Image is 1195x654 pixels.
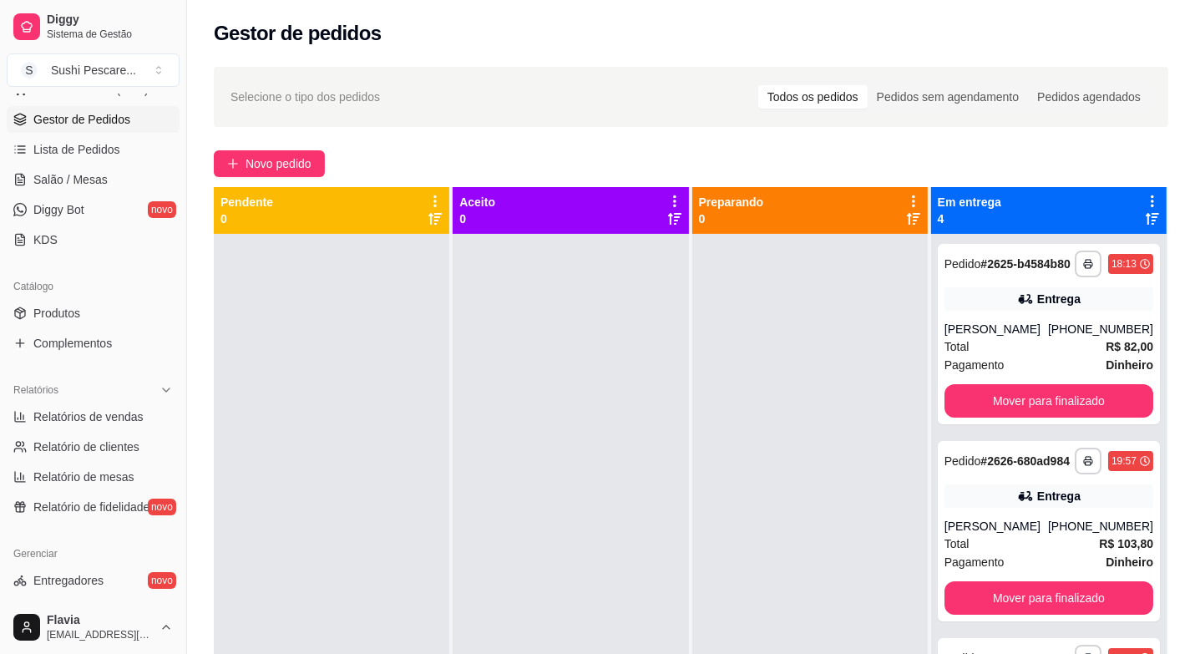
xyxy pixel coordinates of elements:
a: Complementos [7,330,180,357]
span: Sistema de Gestão [47,28,173,41]
span: Total [944,337,970,356]
span: Complementos [33,335,112,352]
a: KDS [7,226,180,253]
span: Diggy [47,13,173,28]
span: Relatório de clientes [33,439,139,455]
div: Pedidos sem agendamento [868,85,1028,109]
a: Lista de Pedidos [7,136,180,163]
span: Pagamento [944,356,1005,374]
div: Pedidos agendados [1028,85,1150,109]
span: Pedido [944,454,981,468]
span: Diggy Bot [33,201,84,218]
p: 0 [459,210,495,227]
button: Flavia[EMAIL_ADDRESS][DOMAIN_NAME] [7,607,180,647]
h2: Gestor de pedidos [214,20,382,47]
span: Selecione o tipo dos pedidos [230,88,380,106]
span: Relatórios [13,383,58,397]
a: Entregadoresnovo [7,567,180,594]
p: 0 [220,210,273,227]
span: Flavia [47,613,153,628]
div: Entrega [1037,488,1081,504]
div: Sushi Pescare ... [51,62,136,79]
span: Total [944,535,970,553]
button: Mover para finalizado [944,384,1153,418]
p: 0 [699,210,764,227]
span: S [21,62,38,79]
button: Novo pedido [214,150,325,177]
button: Mover para finalizado [944,581,1153,615]
p: Aceito [459,194,495,210]
div: Entrega [1037,291,1081,307]
a: DiggySistema de Gestão [7,7,180,47]
p: Preparando [699,194,764,210]
button: Select a team [7,53,180,87]
span: Produtos [33,305,80,322]
span: Lista de Pedidos [33,141,120,158]
span: Gestor de Pedidos [33,111,130,128]
a: Gestor de Pedidos [7,106,180,133]
span: Salão / Mesas [33,171,108,188]
div: 18:13 [1111,257,1137,271]
a: Produtos [7,300,180,327]
a: Diggy Botnovo [7,196,180,223]
span: Relatórios de vendas [33,408,144,425]
div: 19:57 [1111,454,1137,468]
strong: R$ 103,80 [1099,537,1153,550]
a: Relatório de fidelidadenovo [7,494,180,520]
span: Pagamento [944,553,1005,571]
span: Relatório de mesas [33,469,134,485]
div: [PHONE_NUMBER] [1048,321,1153,337]
p: Pendente [220,194,273,210]
strong: R$ 82,00 [1106,340,1153,353]
div: Catálogo [7,273,180,300]
p: 4 [938,210,1001,227]
div: Gerenciar [7,540,180,567]
strong: Dinheiro [1106,555,1153,569]
a: Nota Fiscal (NFC-e) [7,597,180,624]
span: Pedido [944,257,981,271]
div: [PERSON_NAME] [944,518,1048,535]
span: Novo pedido [246,155,311,173]
a: Relatório de clientes [7,433,180,460]
div: [PHONE_NUMBER] [1048,518,1153,535]
a: Relatórios de vendas [7,403,180,430]
strong: # 2625-b4584b80 [980,257,1070,271]
strong: # 2626-680ad984 [980,454,1070,468]
div: [PERSON_NAME] [944,321,1048,337]
span: Relatório de fidelidade [33,499,149,515]
span: plus [227,158,239,170]
p: Em entrega [938,194,1001,210]
div: Todos os pedidos [758,85,868,109]
span: KDS [33,231,58,248]
span: [EMAIL_ADDRESS][DOMAIN_NAME] [47,628,153,641]
a: Relatório de mesas [7,464,180,490]
a: Salão / Mesas [7,166,180,193]
strong: Dinheiro [1106,358,1153,372]
span: Entregadores [33,572,104,589]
